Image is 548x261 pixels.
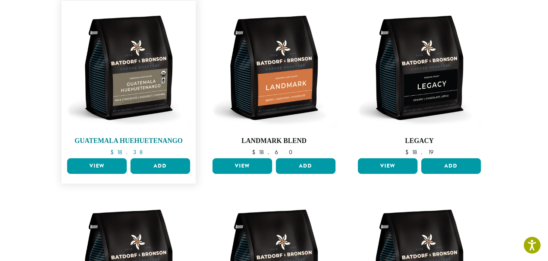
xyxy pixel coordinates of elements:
[421,158,481,174] button: Add
[67,158,127,174] a: View
[65,137,192,145] h4: Guatemala Huehuetenango
[130,158,190,174] button: Add
[211,137,337,145] h4: Landmark Blend
[252,148,296,156] bdi: 18.60
[405,148,412,156] span: $
[211,4,337,131] img: BB-12oz-Landmark-Stock.webp
[356,4,483,156] a: Legacy $18.19
[110,148,117,156] span: $
[212,158,272,174] a: View
[211,4,337,156] a: Landmark Blend $18.60
[358,158,418,174] a: View
[276,158,336,174] button: Add
[65,4,192,156] a: Guatemala Huehuetenango $18.38
[110,148,147,156] bdi: 18.38
[252,148,258,156] span: $
[405,148,434,156] bdi: 18.19
[356,137,483,145] h4: Legacy
[65,4,192,131] img: BB-12oz-FTO-Guatemala-Huhutenango-Stock.webp
[356,4,483,131] img: BB-12oz-Legacy-Stock.webp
